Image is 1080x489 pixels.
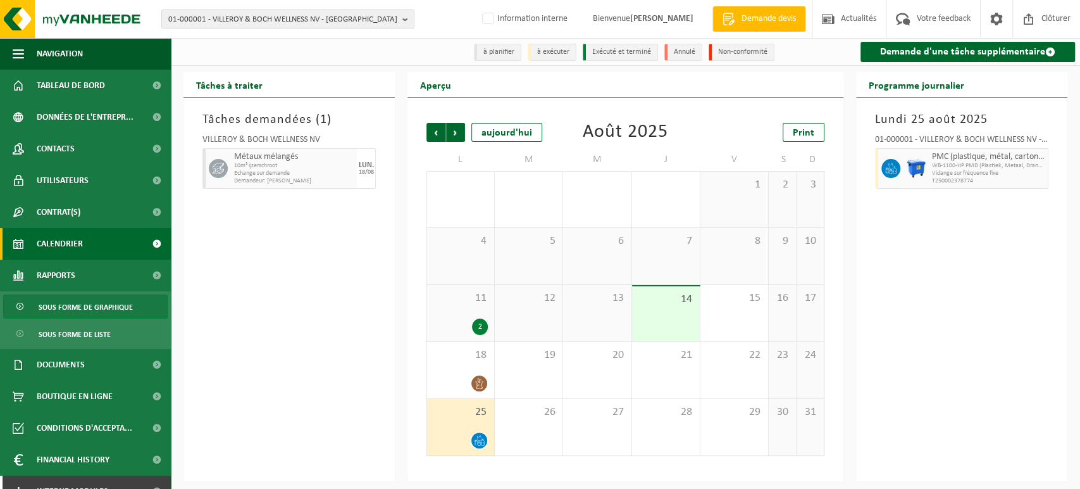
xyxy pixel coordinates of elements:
[707,348,762,362] span: 22
[501,348,556,362] span: 19
[3,322,168,346] a: Sous forme de liste
[907,159,926,178] img: WB-1100-HPE-BE-01
[426,148,495,171] td: L
[793,128,814,138] span: Print
[803,178,817,192] span: 3
[783,123,824,142] a: Print
[803,291,817,305] span: 17
[707,291,762,305] span: 15
[433,234,488,248] span: 4
[803,348,817,362] span: 24
[775,234,790,248] span: 9
[638,234,693,248] span: 7
[446,123,465,142] span: Suivant
[712,6,805,32] a: Demande devis
[359,169,374,175] div: 18/08
[202,136,376,148] div: VILLEROY & BOCH WELLNESS NV
[860,42,1075,62] a: Demande d'une tâche supplémentaire
[471,123,542,142] div: aujourd'hui
[569,291,624,305] span: 13
[932,170,1045,177] span: Vidange sur fréquence fixe
[528,44,576,61] li: à exécuter
[433,405,488,419] span: 25
[630,14,693,23] strong: [PERSON_NAME]
[700,148,769,171] td: V
[37,228,83,260] span: Calendrier
[168,10,397,29] span: 01-000001 - VILLEROY & BOCH WELLNESS NV - [GEOGRAPHIC_DATA]
[775,348,790,362] span: 23
[709,44,774,61] li: Non-conformité
[161,10,414,29] button: 01-000001 - VILLEROY & BOCH WELLNESS NV - [GEOGRAPHIC_DATA]
[932,162,1045,170] span: WB-1100-HP PMD (Plastiek, Metaal, Drankkartons) (bedrijven)
[563,148,631,171] td: M
[583,123,668,142] div: Août 2025
[3,295,168,319] a: Sous forme de graphique
[37,133,75,165] span: Contacts
[638,293,693,307] span: 14
[37,165,89,196] span: Utilisateurs
[472,319,488,335] div: 2
[583,44,658,61] li: Exécuté et terminé
[707,405,762,419] span: 29
[775,405,790,419] span: 30
[202,110,376,129] h3: Tâches demandées ( )
[359,162,374,169] div: LUN.
[37,70,105,101] span: Tableau de bord
[234,162,354,170] span: 10m³ ijzerschroot
[632,148,700,171] td: J
[738,13,799,25] span: Demande devis
[183,72,275,97] h2: Tâches à traiter
[856,72,977,97] h2: Programme journalier
[39,322,111,346] span: Sous forme de liste
[875,110,1048,129] h3: Lundi 25 août 2025
[569,348,624,362] span: 20
[638,348,693,362] span: 21
[234,177,354,185] span: Demandeur: [PERSON_NAME]
[37,412,132,444] span: Conditions d'accepta...
[234,170,354,177] span: Echange sur demande
[775,291,790,305] span: 16
[501,234,556,248] span: 5
[37,260,75,291] span: Rapports
[501,405,556,419] span: 26
[932,152,1045,162] span: PMC (plastique, métal, carton boisson) (industriel)
[803,234,817,248] span: 10
[37,349,85,381] span: Documents
[37,38,83,70] span: Navigation
[426,123,445,142] span: Précédent
[769,148,797,171] td: S
[433,291,488,305] span: 11
[495,148,563,171] td: M
[480,10,568,29] label: Information interne
[474,44,521,61] li: à planifier
[37,101,133,133] span: Données de l'entrepr...
[37,444,109,476] span: Financial History
[875,136,1048,148] div: 01-000001 - VILLEROY & BOCH WELLNESS NV - [GEOGRAPHIC_DATA]
[797,148,824,171] td: D
[707,234,762,248] span: 8
[932,177,1045,185] span: T250002378774
[664,44,702,61] li: Annulé
[37,196,80,228] span: Contrat(s)
[234,152,354,162] span: Métaux mélangés
[501,291,556,305] span: 12
[775,178,790,192] span: 2
[37,381,113,412] span: Boutique en ligne
[569,234,624,248] span: 6
[39,295,133,319] span: Sous forme de graphique
[803,405,817,419] span: 31
[407,72,464,97] h2: Aperçu
[638,405,693,419] span: 28
[433,348,488,362] span: 18
[320,113,327,126] span: 1
[569,405,624,419] span: 27
[707,178,762,192] span: 1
